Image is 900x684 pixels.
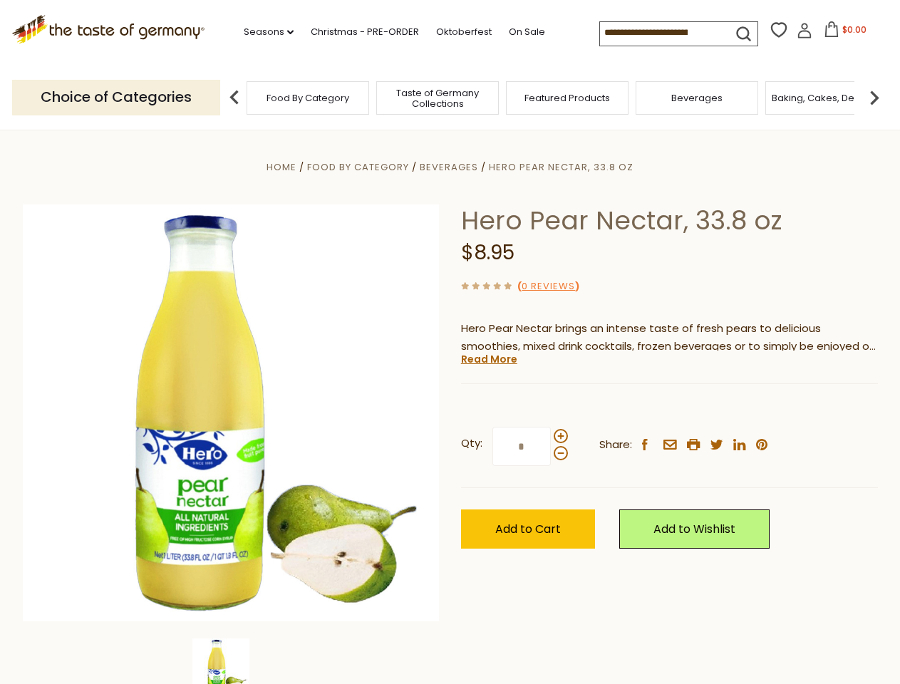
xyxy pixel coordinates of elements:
[842,24,867,36] span: $0.00
[461,509,595,549] button: Add to Cart
[461,239,514,266] span: $8.95
[492,427,551,466] input: Qty:
[524,93,610,103] a: Featured Products
[23,204,440,621] img: Hero Pear Nectar, 33.8 oz
[522,279,575,294] a: 0 Reviews
[772,93,882,103] a: Baking, Cakes, Desserts
[12,80,220,115] p: Choice of Categories
[420,160,478,174] a: Beverages
[489,160,633,174] a: Hero Pear Nectar, 33.8 oz
[671,93,723,103] a: Beverages
[599,436,632,454] span: Share:
[860,83,889,112] img: next arrow
[461,352,517,366] a: Read More
[815,21,876,43] button: $0.00
[267,93,349,103] a: Food By Category
[244,24,294,40] a: Seasons
[517,279,579,293] span: ( )
[267,160,296,174] a: Home
[381,88,495,109] a: Taste of Germany Collections
[461,320,878,356] p: Hero Pear Nectar brings an intense taste of fresh pears to delicious smoothies, mixed drink cockt...
[509,24,545,40] a: On Sale
[619,509,770,549] a: Add to Wishlist
[461,204,878,237] h1: Hero Pear Nectar, 33.8 oz
[436,24,492,40] a: Oktoberfest
[495,521,561,537] span: Add to Cart
[311,24,419,40] a: Christmas - PRE-ORDER
[220,83,249,112] img: previous arrow
[461,435,482,452] strong: Qty:
[307,160,409,174] a: Food By Category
